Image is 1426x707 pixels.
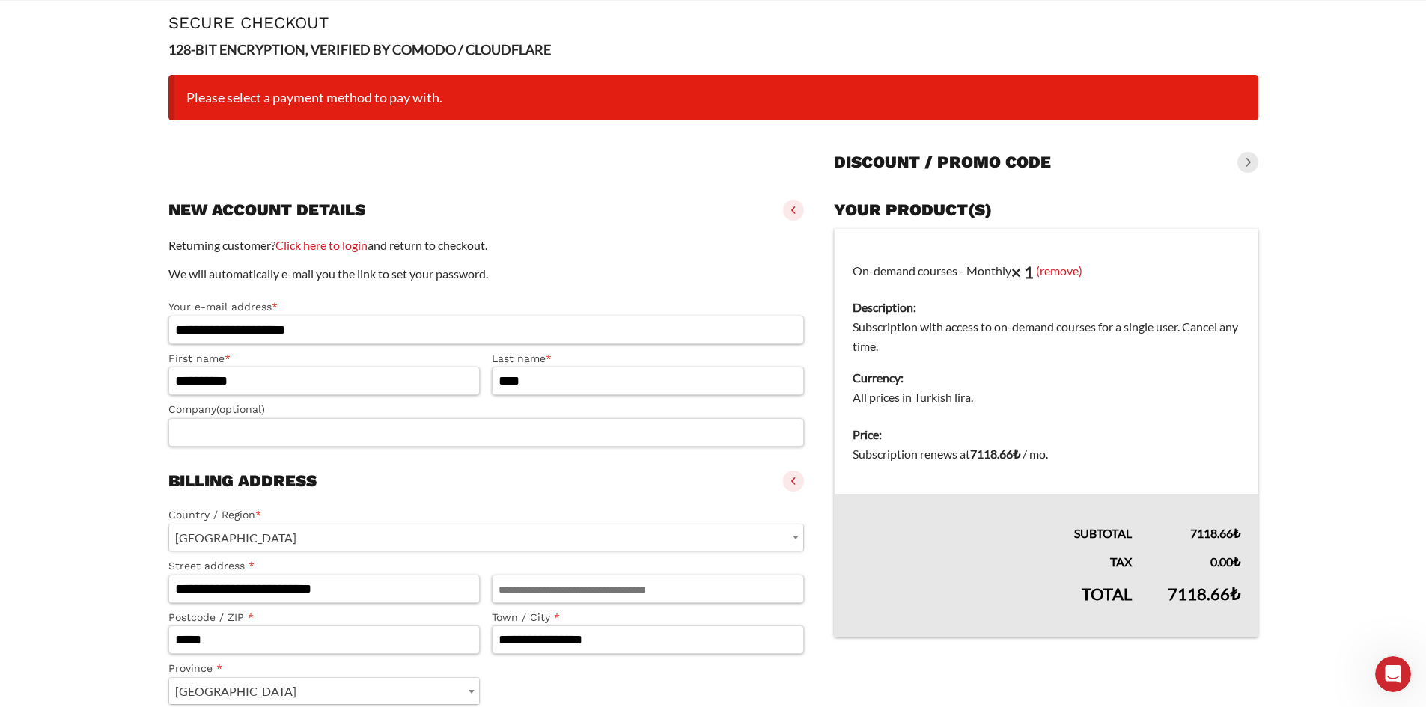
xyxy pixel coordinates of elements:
span: Subscription renews at . [853,447,1048,461]
label: Province [168,660,481,677]
th: Subtotal [835,494,1150,543]
label: Postcode / ZIP [168,609,481,626]
th: Tax [835,543,1150,572]
span: ₺ [1233,554,1240,569]
strong: 128-BIT ENCRYPTION, VERIFIED BY COMODO / CLOUDFLARE [168,41,551,58]
div: Send us a messageWe typically reply within 2 hours [15,236,284,293]
button: Messages [100,467,199,527]
p: We will automatically e-mail you the link to set your password. [168,264,805,284]
div: CXL Personal Subscription Plans Overview [31,453,251,485]
div: CXL Refund Policy [22,420,278,447]
label: Street address [168,557,481,575]
th: Total [835,572,1150,637]
label: First name [168,350,481,367]
label: Town / City [492,609,804,626]
div: Profile image for DušanThis ticket has been closed, but don't worry. If you need assistance, you ... [16,173,284,228]
div: Recent messageProfile image for DušanThis ticket has been closed, but don't worry. If you need as... [15,150,284,229]
img: Profile image for Brian [160,24,190,54]
span: State / County [168,677,481,705]
strong: × 1 [1011,262,1034,282]
dt: Description: [853,298,1240,317]
iframe: Intercom live chat [1375,656,1411,692]
label: Your e-mail address [168,299,805,316]
p: How can we help? [30,106,269,132]
img: Profile image for Dušan [217,24,247,54]
bdi: 7118.66 [1168,584,1240,604]
span: Messages [124,504,176,515]
a: (remove) [1036,263,1082,278]
span: ₺ [1233,526,1240,540]
label: Company [168,401,805,418]
span: Help [237,504,261,515]
img: logo [30,28,92,52]
bdi: 0.00 [1210,554,1240,569]
label: Last name [492,350,804,367]
a: Click here to login [275,238,368,252]
span: İstanbul [169,678,480,704]
a: Do you have a team? Schedule a demo. [22,307,278,335]
dt: Currency: [853,368,1240,388]
img: Profile image for Kimberly [189,24,219,54]
button: Search for help [22,356,278,386]
span: Search for help [31,364,121,379]
span: (optional) [216,403,265,415]
h3: New account details [168,200,365,221]
bdi: 7118.66 [970,447,1020,461]
bdi: 7118.66 [1190,526,1240,540]
div: Send us a message [31,249,250,265]
dd: Subscription with access to on-demand courses for a single user. Cancel any time. [853,317,1240,356]
li: Please select a payment method to pay with. [168,75,1258,120]
h3: Discount / promo code [834,152,1051,173]
div: [PERSON_NAME] [67,201,153,216]
div: All About Minidregrees [31,398,251,414]
div: Recent message [31,163,269,179]
span: Turkey [169,524,804,551]
img: Profile image for Dušan [31,186,61,215]
div: CXL Refund Policy [31,426,251,441]
span: ₺ [1230,584,1240,604]
p: Returning customer? and return to checkout. [168,236,805,255]
label: Country / Region [168,506,805,524]
div: • 23m ago [156,201,209,216]
dd: All prices in Turkish lira. [853,388,1240,407]
span: ₺ [1013,447,1020,461]
div: Close [258,24,284,51]
span: Home [33,504,67,515]
div: All About Minidregrees [22,392,278,420]
dt: Price: [853,425,1240,444]
button: Help [200,467,299,527]
span: Country / Region [168,524,805,551]
span: / mo [1023,447,1046,461]
h3: Billing address [168,471,317,492]
span: This ticket has been closed, but don't worry. If you need assistance, you can reply directly to t... [67,186,903,198]
td: On-demand courses - Monthly [835,229,1258,416]
div: CXL Personal Subscription Plans Overview [22,447,278,491]
div: We typically reply within 2 hours [31,265,250,281]
div: Do you have a team? Schedule a demo. [31,313,251,329]
h1: Secure Checkout [168,13,1258,32]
